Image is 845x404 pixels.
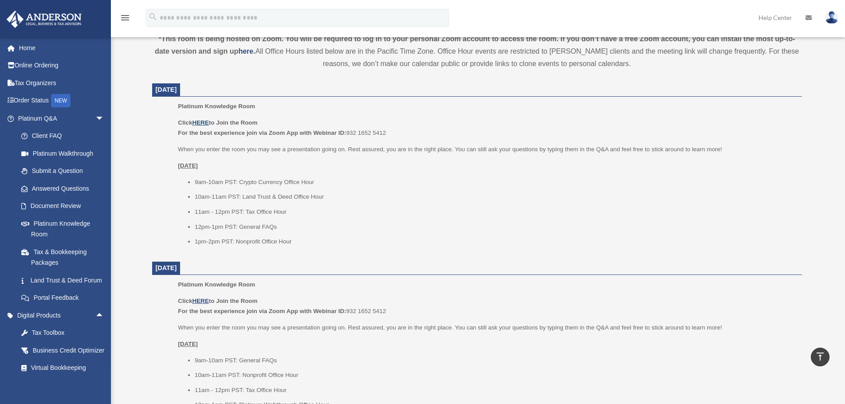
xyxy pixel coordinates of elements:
[178,308,346,314] b: For the best experience join via Zoom App with Webinar ID:
[178,103,255,110] span: Platinum Knowledge Room
[12,359,118,377] a: Virtual Bookkeeping
[31,327,106,338] div: Tax Toolbox
[12,197,118,215] a: Document Review
[192,298,208,304] a: HERE
[238,47,253,55] a: here
[152,33,802,70] div: All Office Hours listed below are in the Pacific Time Zone. Office Hour events are restricted to ...
[31,345,106,356] div: Business Credit Optimizer
[12,243,118,271] a: Tax & Bookkeeping Packages
[192,119,208,126] a: HERE
[6,39,118,57] a: Home
[156,264,177,271] span: [DATE]
[6,57,118,75] a: Online Ordering
[178,129,346,136] b: For the best experience join via Zoom App with Webinar ID:
[51,94,71,107] div: NEW
[815,351,825,362] i: vertical_align_top
[195,192,796,202] li: 10am-11am PST: Land Trust & Deed Office Hour
[195,222,796,232] li: 12pm-1pm PST: General FAQs
[148,12,158,22] i: search
[195,385,796,396] li: 11am - 12pm PST: Tax Office Hour
[6,74,118,92] a: Tax Organizers
[4,11,84,28] img: Anderson Advisors Platinum Portal
[12,289,118,307] a: Portal Feedback
[178,144,795,155] p: When you enter the room you may see a presentation going on. Rest assured, you are in the right p...
[178,298,257,304] b: Click to Join the Room
[12,127,118,145] a: Client FAQ
[12,271,118,289] a: Land Trust & Deed Forum
[178,119,257,126] b: Click to Join the Room
[31,362,106,373] div: Virtual Bookkeeping
[6,306,118,324] a: Digital Productsarrow_drop_up
[6,110,118,127] a: Platinum Q&Aarrow_drop_down
[6,92,118,110] a: Order StatusNEW
[195,207,796,217] li: 11am - 12pm PST: Tax Office Hour
[195,236,796,247] li: 1pm-2pm PST: Nonprofit Office Hour
[811,348,829,366] a: vertical_align_top
[253,47,255,55] strong: .
[12,180,118,197] a: Answered Questions
[120,12,130,23] i: menu
[12,162,118,180] a: Submit a Question
[12,215,113,243] a: Platinum Knowledge Room
[178,341,198,347] u: [DATE]
[95,306,113,325] span: arrow_drop_up
[178,118,795,138] p: 932 1652 5412
[178,162,198,169] u: [DATE]
[12,341,118,359] a: Business Credit Optimizer
[120,16,130,23] a: menu
[12,324,118,342] a: Tax Toolbox
[195,355,796,366] li: 9am-10am PST: General FAQs
[156,86,177,93] span: [DATE]
[178,296,795,317] p: 932 1652 5412
[195,177,796,188] li: 9am-10am PST: Crypto Currency Office Hour
[825,11,838,24] img: User Pic
[178,281,255,288] span: Platinum Knowledge Room
[178,322,795,333] p: When you enter the room you may see a presentation going on. Rest assured, you are in the right p...
[12,145,118,162] a: Platinum Walkthrough
[95,110,113,128] span: arrow_drop_down
[195,370,796,380] li: 10am-11am PST: Nonprofit Office Hour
